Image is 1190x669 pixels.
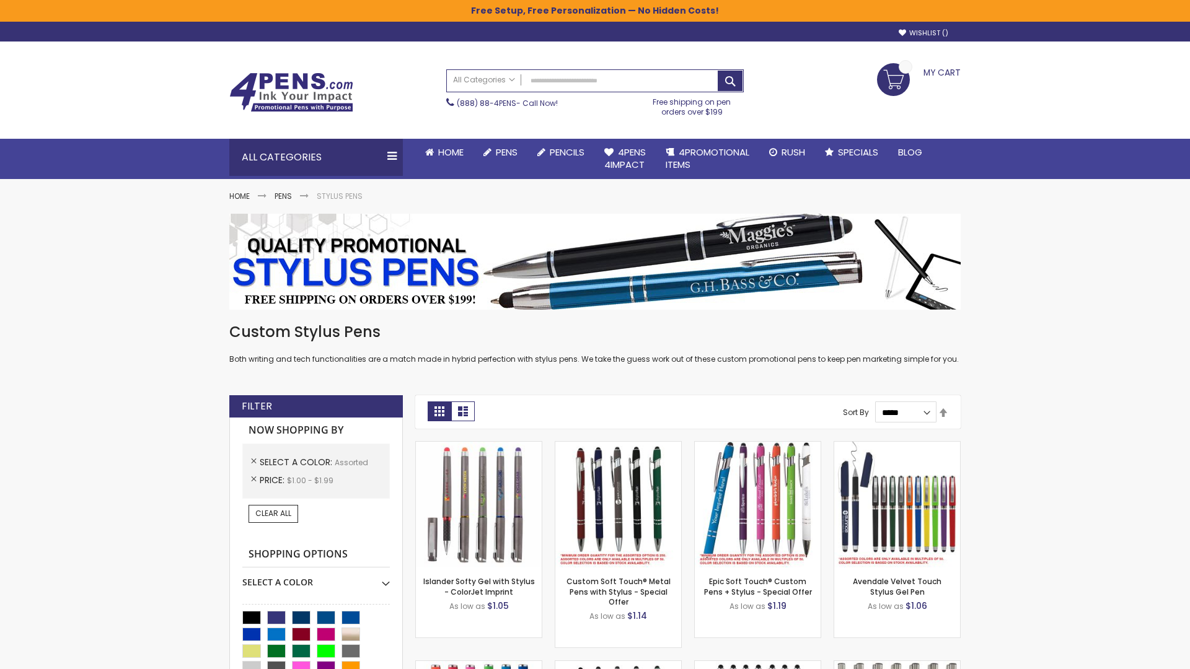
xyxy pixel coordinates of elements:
[416,441,542,452] a: Islander Softy Gel with Stylus - ColorJet Imprint-Assorted
[550,146,584,159] span: Pencils
[457,98,558,108] span: - Call Now!
[704,576,812,597] a: Epic Soft Touch® Custom Pens + Stylus - Special Offer
[457,98,516,108] a: (888) 88-4PENS
[275,191,292,201] a: Pens
[782,146,805,159] span: Rush
[438,146,464,159] span: Home
[229,322,961,342] h1: Custom Stylus Pens
[888,139,932,166] a: Blog
[260,474,287,486] span: Price
[487,600,509,612] span: $1.05
[474,139,527,166] a: Pens
[898,146,922,159] span: Blog
[767,600,787,612] span: $1.19
[317,191,363,201] strong: Stylus Pens
[496,146,518,159] span: Pens
[695,442,821,567] img: 4P-MS8B-Assorted
[656,139,759,179] a: 4PROMOTIONALITEMS
[449,601,485,611] span: As low as
[242,541,390,568] strong: Shopping Options
[428,401,451,421] strong: Grid
[729,601,765,611] span: As low as
[838,146,878,159] span: Specials
[229,191,250,201] a: Home
[899,28,948,38] a: Wishlist
[229,72,353,112] img: 4Pens Custom Pens and Promotional Products
[589,611,625,621] span: As low as
[695,441,821,452] a: 4P-MS8B-Assorted
[229,139,403,176] div: All Categories
[604,146,646,171] span: 4Pens 4impact
[640,92,744,117] div: Free shipping on pen orders over $199
[229,214,961,310] img: Stylus Pens
[906,600,927,612] span: $1.06
[242,418,390,444] strong: Now Shopping by
[453,75,515,85] span: All Categories
[594,139,656,179] a: 4Pens4impact
[416,442,542,567] img: Islander Softy Gel with Stylus - ColorJet Imprint-Assorted
[255,508,291,518] span: Clear All
[415,139,474,166] a: Home
[287,475,333,486] span: $1.00 - $1.99
[229,322,961,365] div: Both writing and tech functionalities are a match made in hybrid perfection with stylus pens. We ...
[834,442,960,567] img: Avendale Velvet Touch Stylus Gel Pen-Assorted
[815,139,888,166] a: Specials
[627,610,647,622] span: $1.14
[853,576,941,597] a: Avendale Velvet Touch Stylus Gel Pen
[335,457,368,468] span: Assorted
[527,139,594,166] a: Pencils
[759,139,815,166] a: Rush
[260,456,335,468] span: Select A Color
[447,70,521,90] a: All Categories
[242,400,272,413] strong: Filter
[555,442,681,567] img: Custom Soft Touch® Metal Pens with Stylus-Assorted
[843,407,869,418] label: Sort By
[868,601,904,611] span: As low as
[666,146,749,171] span: 4PROMOTIONAL ITEMS
[834,441,960,452] a: Avendale Velvet Touch Stylus Gel Pen-Assorted
[566,576,671,606] a: Custom Soft Touch® Metal Pens with Stylus - Special Offer
[555,441,681,452] a: Custom Soft Touch® Metal Pens with Stylus-Assorted
[249,505,298,522] a: Clear All
[423,576,535,597] a: Islander Softy Gel with Stylus - ColorJet Imprint
[242,567,390,588] div: Select A Color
